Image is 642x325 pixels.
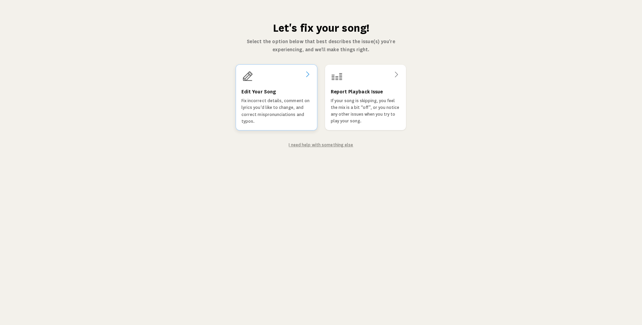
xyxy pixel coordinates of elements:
[331,97,400,124] p: If your song is skipping, you feel the mix is a bit “off”, or you notice any other issues when yo...
[236,65,317,130] a: Edit Your SongFix incorrect details, comment on lyrics you'd like to change, and correct mispronu...
[235,22,407,35] h1: Let's fix your song!
[241,97,312,125] p: Fix incorrect details, comment on lyrics you'd like to change, and correct mispronunciations and ...
[241,88,276,96] h3: Edit Your Song
[331,88,383,96] h3: Report Playback Issue
[235,38,407,54] p: Select the option below that best describes the issue(s) you're experiencing, and we'll make thin...
[325,65,406,130] a: Report Playback IssueIf your song is skipping, you feel the mix is a bit “off”, or you notice any...
[289,142,353,148] a: I need help with something else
